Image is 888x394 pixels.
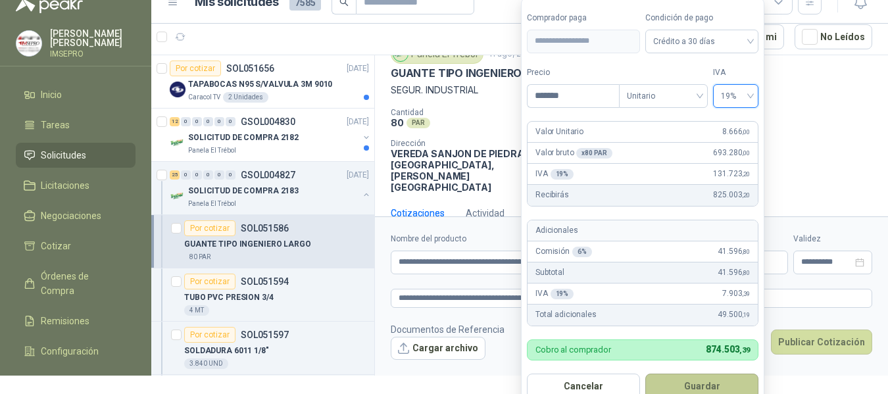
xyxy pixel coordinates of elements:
[50,29,136,47] p: [PERSON_NAME] [PERSON_NAME]
[41,178,89,193] span: Licitaciones
[739,346,750,355] span: ,39
[795,24,872,49] button: No Leídos
[407,118,430,128] div: PAR
[742,248,750,255] span: ,80
[718,308,750,321] span: 49.500
[170,188,185,204] img: Company Logo
[742,290,750,297] span: ,39
[41,118,70,132] span: Tareas
[391,148,531,193] p: VEREDA SANJON DE PIEDRA [GEOGRAPHIC_DATA] , [PERSON_NAME][GEOGRAPHIC_DATA]
[41,239,71,253] span: Cotizar
[16,31,41,56] img: Company Logo
[214,170,224,180] div: 0
[706,344,750,355] span: 874.503
[151,55,374,109] a: Por cotizarSOL051656[DATE] Company LogoTAPABOCAS N95 S/VALVULA 3M 9010Caracol TV2 Unidades
[771,330,872,355] button: Publicar Cotización
[535,308,597,321] p: Total adicionales
[391,108,559,117] p: Cantidad
[713,147,750,159] span: 693.280
[170,117,180,126] div: 12
[391,337,485,360] button: Cargar archivo
[527,12,640,24] label: Comprador paga
[722,287,750,300] span: 7.903
[535,189,569,201] p: Recibirás
[391,206,445,220] div: Cotizaciones
[188,185,299,197] p: SOLICITUD DE COMPRA 2183
[50,50,136,58] p: IMSEPRO
[192,117,202,126] div: 0
[188,199,236,209] p: Panela El Trébol
[41,374,116,389] span: Manuales y ayuda
[184,345,269,357] p: SOLDADURA 6011 1/8"
[535,287,574,300] p: IVA
[572,247,592,257] div: 6 %
[181,170,191,180] div: 0
[41,344,99,358] span: Configuración
[214,117,224,126] div: 0
[41,314,89,328] span: Remisiones
[184,358,228,369] div: 3.840 UND
[713,66,758,79] label: IVA
[203,170,213,180] div: 0
[16,112,136,137] a: Tareas
[184,327,235,343] div: Por cotizar
[16,369,136,394] a: Manuales y ayuda
[170,135,185,151] img: Company Logo
[793,233,872,245] label: Validez
[41,209,101,223] span: Negociaciones
[551,289,574,299] div: 19 %
[41,148,86,162] span: Solicitudes
[226,117,235,126] div: 0
[391,83,872,97] p: SEGUR. INDUSTRIAL
[391,117,404,128] p: 80
[226,170,235,180] div: 0
[742,149,750,157] span: ,00
[742,269,750,276] span: ,80
[184,220,235,236] div: Por cotizar
[535,147,612,159] p: Valor bruto
[391,322,505,337] p: Documentos de Referencia
[535,245,592,258] p: Comisión
[188,145,236,156] p: Panela El Trébol
[855,258,864,267] span: close-circle
[241,224,289,233] p: SOL051586
[391,233,604,245] label: Nombre del producto
[16,173,136,198] a: Licitaciones
[718,245,750,258] span: 41.596
[188,78,332,91] p: TAPABOCAS N95 S/VALVULA 3M 9010
[170,167,372,209] a: 25 0 0 0 0 0 GSOL004827[DATE] Company LogoSOLICITUD DE COMPRA 2183Panela El Trébol
[170,170,180,180] div: 25
[184,252,216,262] div: 80 PAR
[535,126,583,138] p: Valor Unitario
[223,92,268,103] div: 2 Unidades
[466,206,505,220] div: Actividad
[192,170,202,180] div: 0
[170,114,372,156] a: 12 0 0 0 0 0 GSOL004830[DATE] Company LogoSOLICITUD DE COMPRA 2182Panela El Trébol
[184,291,274,304] p: TUBO PVC PRESION 3/4
[527,66,619,79] label: Precio
[391,139,531,148] p: Dirección
[16,264,136,303] a: Órdenes de Compra
[181,117,191,126] div: 0
[347,62,369,75] p: [DATE]
[742,191,750,199] span: ,20
[151,322,374,375] a: Por cotizarSOL051597SOLDADURA 6011 1/8"3.840 UND
[713,189,750,201] span: 825.003
[16,308,136,333] a: Remisiones
[151,268,374,322] a: Por cotizarSOL051594TUBO PVC PRESION 3/44 MT
[170,61,221,76] div: Por cotizar
[16,82,136,107] a: Inicio
[16,143,136,168] a: Solicitudes
[241,170,295,180] p: GSOL004827
[718,266,750,279] span: 41.596
[535,345,611,354] p: Cobro al comprador
[41,269,123,298] span: Órdenes de Compra
[391,66,560,80] p: GUANTE TIPO INGENIERO LARGO
[653,32,751,51] span: Crédito a 30 días
[188,92,220,103] p: Caracol TV
[627,86,700,106] span: Unitario
[576,148,612,159] div: x 80 PAR
[151,215,374,268] a: Por cotizarSOL051586GUANTE TIPO INGENIERO LARGO80 PAR
[742,311,750,318] span: ,19
[742,128,750,135] span: ,00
